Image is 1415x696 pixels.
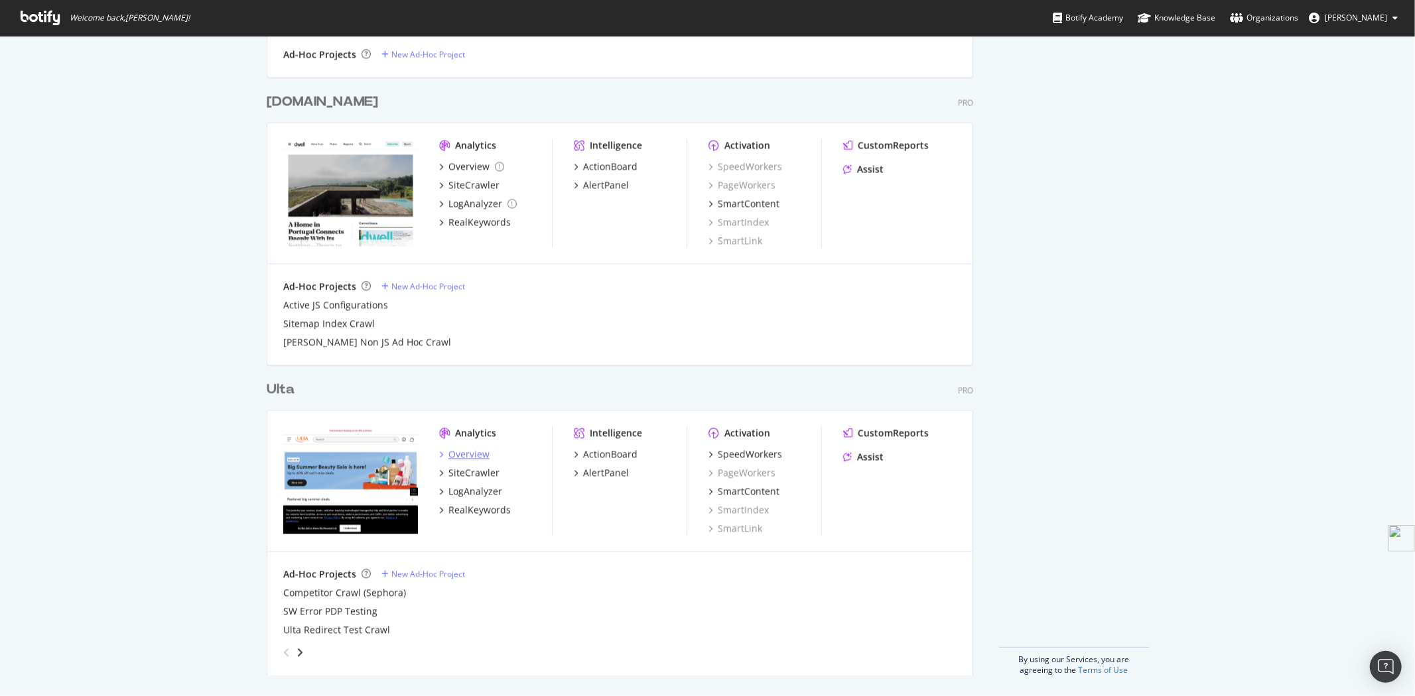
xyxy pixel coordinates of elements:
a: RealKeywords [439,215,511,229]
div: CustomReports [858,139,929,152]
div: Ad-Hoc Projects [283,280,356,293]
div: Analytics [455,139,496,152]
div: angle-left [278,642,295,663]
div: LogAnalyzer [448,197,502,210]
div: Assist [857,450,884,463]
div: Assist [857,162,884,176]
div: By using our Services, you are agreeing to the [999,647,1149,675]
div: angle-right [295,646,304,659]
a: Competitor Crawl (Sephora) [283,586,406,599]
div: Organizations [1230,11,1298,25]
a: PageWorkers [708,466,775,479]
div: Botify Academy [1053,11,1123,25]
div: Ulta [267,380,295,399]
div: RealKeywords [448,503,511,516]
div: SpeedWorkers [718,447,782,461]
a: Ulta Redirect Test Crawl [283,623,390,636]
a: [PERSON_NAME] Non JS Ad Hoc Crawl [283,335,451,349]
div: Pro [958,384,973,396]
a: AlertPanel [574,178,629,192]
a: Ulta [267,380,300,399]
a: SmartContent [708,485,779,498]
a: PageWorkers [708,178,775,192]
a: SmartLink [708,234,762,247]
a: SmartIndex [708,215,769,229]
a: Assist [843,162,884,176]
img: side-widget.svg [1388,525,1415,551]
div: New Ad-Hoc Project [391,48,465,60]
div: AlertPanel [583,178,629,192]
a: New Ad-Hoc Project [381,48,465,60]
img: www.ulta.com [283,426,418,534]
div: Activation [724,426,770,439]
a: SiteCrawler [439,178,500,192]
div: SiteCrawler [448,178,500,192]
a: [DOMAIN_NAME] [267,92,383,111]
a: SmartIndex [708,503,769,516]
div: SmartContent [718,485,779,498]
a: SW Error PDP Testing [283,605,377,618]
div: RealKeywords [448,215,511,229]
div: SiteCrawler [448,466,500,479]
div: Ad-Hoc Projects [283,48,356,61]
div: Intelligence [590,139,642,152]
div: ActionBoard [583,160,638,173]
div: [DOMAIN_NAME] [267,92,378,111]
a: LogAnalyzer [439,197,517,210]
a: CustomReports [843,426,929,439]
div: SmartContent [718,197,779,210]
a: SmartContent [708,197,779,210]
div: Activation [724,139,770,152]
a: SiteCrawler [439,466,500,479]
a: AlertPanel [574,466,629,479]
div: Analytics [455,426,496,439]
a: New Ad-Hoc Project [381,280,465,292]
a: Overview [439,160,504,173]
div: Knowledge Base [1138,11,1215,25]
span: Welcome back, [PERSON_NAME] ! [70,13,190,23]
div: Intelligence [590,426,642,439]
a: Terms of Use [1078,664,1128,675]
a: Assist [843,450,884,463]
div: LogAnalyzer [448,485,502,498]
a: ActionBoard [574,160,638,173]
div: Overview [448,447,490,461]
img: dwell.com [283,139,418,246]
div: CustomReports [858,426,929,439]
span: Matthew Edgar [1325,12,1387,23]
div: New Ad-Hoc Project [391,568,465,579]
a: SmartLink [708,522,762,535]
div: Open Intercom Messenger [1370,651,1402,683]
div: ActionBoard [583,447,638,461]
a: New Ad-Hoc Project [381,568,465,579]
a: RealKeywords [439,503,511,516]
div: New Ad-Hoc Project [391,280,465,292]
div: Ad-Hoc Projects [283,567,356,581]
div: AlertPanel [583,466,629,479]
div: Overview [448,160,490,173]
a: Sitemap Index Crawl [283,317,375,330]
a: SpeedWorkers [708,447,782,461]
button: [PERSON_NAME] [1298,7,1408,29]
a: SpeedWorkers [708,160,782,173]
a: LogAnalyzer [439,485,502,498]
a: ActionBoard [574,447,638,461]
div: Pro [958,97,973,108]
a: Overview [439,447,490,461]
a: CustomReports [843,139,929,152]
a: Active JS Configurations [283,298,388,312]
